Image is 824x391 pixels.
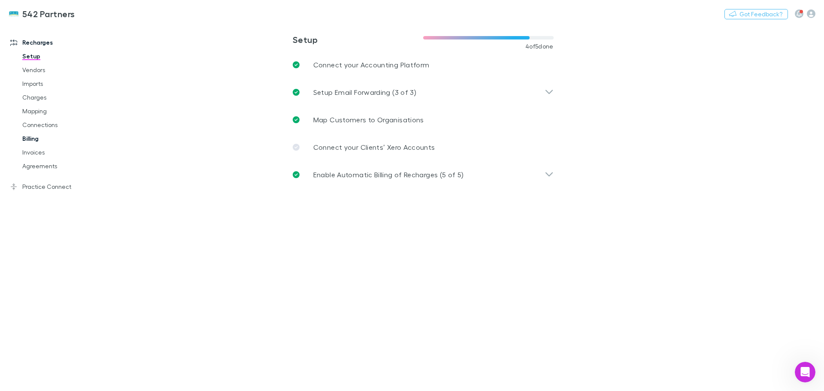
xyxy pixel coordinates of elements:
a: Connect your Clients’ Xero Accounts [286,133,560,161]
h3: Setup [293,34,423,45]
a: Connections [14,118,116,132]
a: Charges [14,91,116,104]
a: Connect your Accounting Platform [286,51,560,79]
a: 542 Partners [3,3,80,24]
a: Recharges [2,36,116,49]
button: Got Feedback? [724,9,788,19]
a: Agreements [14,159,116,173]
p: Enable Automatic Billing of Recharges (5 of 5) [313,170,464,180]
a: Practice Connect [2,180,116,194]
a: Mapping [14,104,116,118]
iframe: Intercom live chat [795,362,815,382]
a: Invoices [14,145,116,159]
p: Setup Email Forwarding (3 of 3) [313,87,416,97]
p: Connect your Accounting Platform [313,60,430,70]
a: Billing [14,132,116,145]
div: Enable Automatic Billing of Recharges (5 of 5) [286,161,560,188]
a: Setup [14,49,116,63]
p: Connect your Clients’ Xero Accounts [313,142,435,152]
a: Vendors [14,63,116,77]
p: Map Customers to Organisations [313,115,424,125]
h3: 542 Partners [22,9,75,19]
img: 542 Partners's Logo [9,9,19,19]
a: Map Customers to Organisations [286,106,560,133]
div: Setup Email Forwarding (3 of 3) [286,79,560,106]
a: Imports [14,77,116,91]
span: 4 of 5 done [525,43,554,50]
